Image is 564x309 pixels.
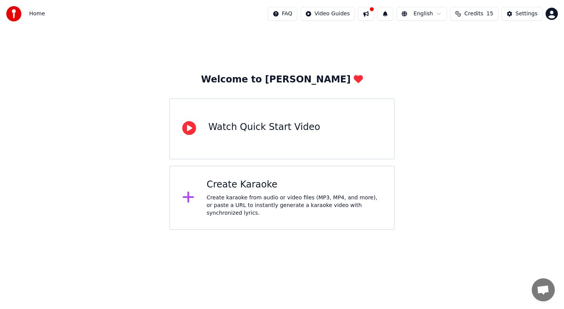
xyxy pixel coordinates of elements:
[464,10,483,18] span: Credits
[516,10,538,18] div: Settings
[300,7,355,21] button: Video Guides
[268,7,297,21] button: FAQ
[29,10,45,18] nav: breadcrumb
[6,6,21,21] img: youka
[532,278,555,301] div: 채팅 열기
[450,7,498,21] button: Credits15
[207,194,382,217] div: Create karaoke from audio or video files (MP3, MP4, and more), or paste a URL to instantly genera...
[201,74,363,86] div: Welcome to [PERSON_NAME]
[208,121,320,133] div: Watch Quick Start Video
[207,179,382,191] div: Create Karaoke
[29,10,45,18] span: Home
[486,10,493,18] span: 15
[501,7,543,21] button: Settings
